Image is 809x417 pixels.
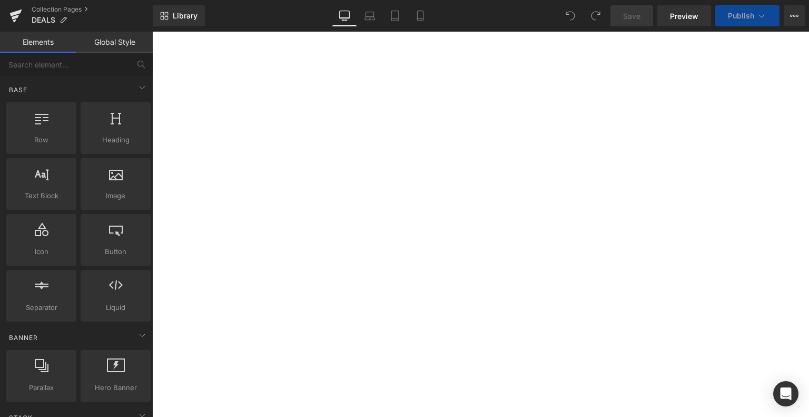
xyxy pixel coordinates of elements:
[670,11,698,22] span: Preview
[382,5,408,26] a: Tablet
[76,32,153,53] a: Global Style
[357,5,382,26] a: Laptop
[84,246,147,257] span: Button
[657,5,711,26] a: Preview
[84,302,147,313] span: Liquid
[9,246,73,257] span: Icon
[173,11,198,21] span: Library
[332,5,357,26] a: Desktop
[728,12,754,20] span: Publish
[773,381,798,406] div: Open Intercom Messenger
[585,5,606,26] button: Redo
[408,5,433,26] a: Mobile
[784,5,805,26] button: More
[8,333,39,343] span: Banner
[8,85,28,95] span: Base
[32,5,153,14] a: Collection Pages
[9,302,73,313] span: Separator
[153,5,205,26] a: New Library
[84,134,147,146] span: Heading
[560,5,581,26] button: Undo
[9,134,73,146] span: Row
[84,190,147,201] span: Image
[9,382,73,393] span: Parallax
[32,16,55,24] span: DEALS
[623,11,640,22] span: Save
[84,382,147,393] span: Hero Banner
[9,190,73,201] span: Text Block
[715,5,780,26] button: Publish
